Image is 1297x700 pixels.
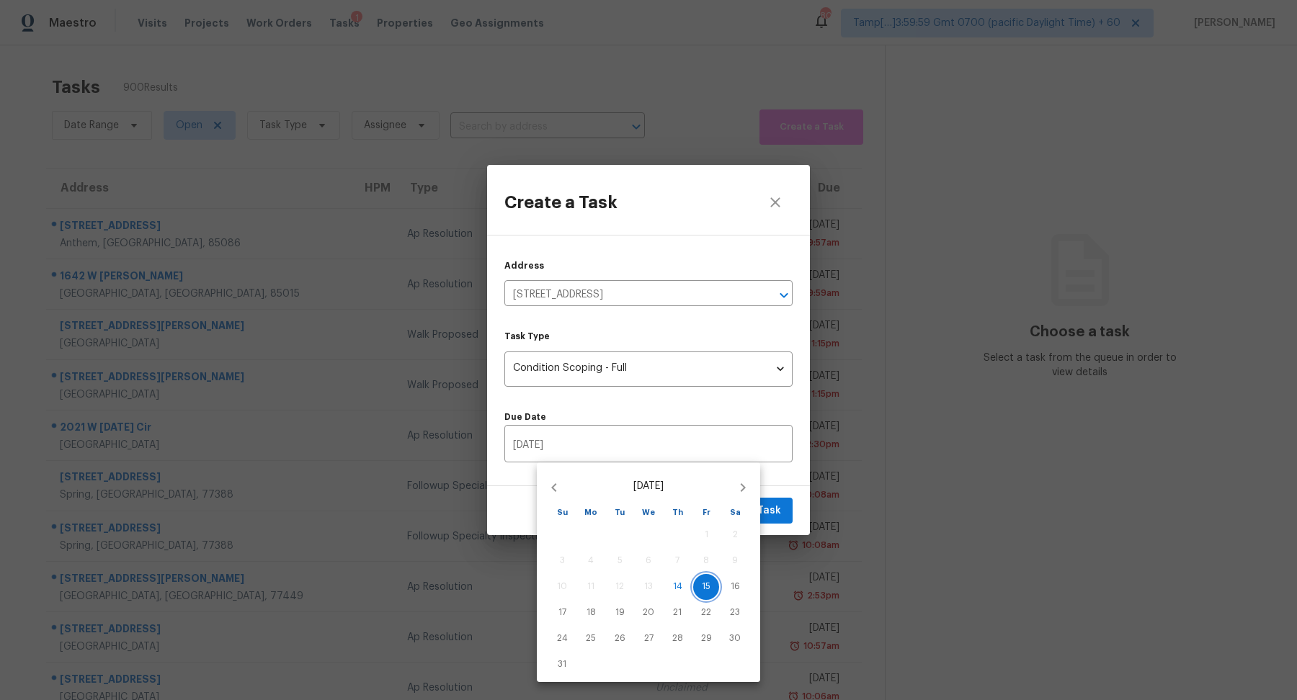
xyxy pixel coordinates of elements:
button: 29 [693,626,719,652]
p: 19 [615,606,625,619]
p: 31 [558,658,566,670]
button: 18 [578,600,604,626]
button: 19 [607,600,633,626]
p: 25 [586,632,596,645]
p: 18 [587,606,596,619]
p: 23 [730,606,740,619]
p: 16 [731,580,740,593]
span: Su [549,506,575,519]
button: 25 [578,626,604,652]
p: 29 [701,632,712,645]
p: 27 [644,632,654,645]
span: Sa [722,506,748,519]
span: We [636,506,661,519]
button: 31 [549,652,575,678]
p: 22 [701,606,711,619]
p: 30 [729,632,741,645]
button: 22 [693,600,719,626]
p: 20 [643,606,654,619]
span: Th [664,506,690,519]
p: 21 [673,606,682,619]
button: 23 [722,600,748,626]
span: Tu [607,506,633,519]
button: 20 [636,600,661,626]
button: 15 [693,574,719,600]
p: 26 [615,632,625,645]
span: Mo [578,506,604,519]
button: 27 [636,626,661,652]
button: 17 [549,600,575,626]
button: 28 [664,626,690,652]
p: 28 [672,632,683,645]
p: 14 [673,580,682,593]
span: Fr [693,506,719,519]
button: 21 [664,600,690,626]
p: 17 [558,606,566,619]
p: [DATE] [571,479,726,494]
p: 24 [557,632,568,645]
button: 24 [549,626,575,652]
p: 15 [702,580,710,593]
button: 30 [722,626,748,652]
button: 16 [722,574,748,600]
button: 14 [664,574,690,600]
button: 26 [607,626,633,652]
